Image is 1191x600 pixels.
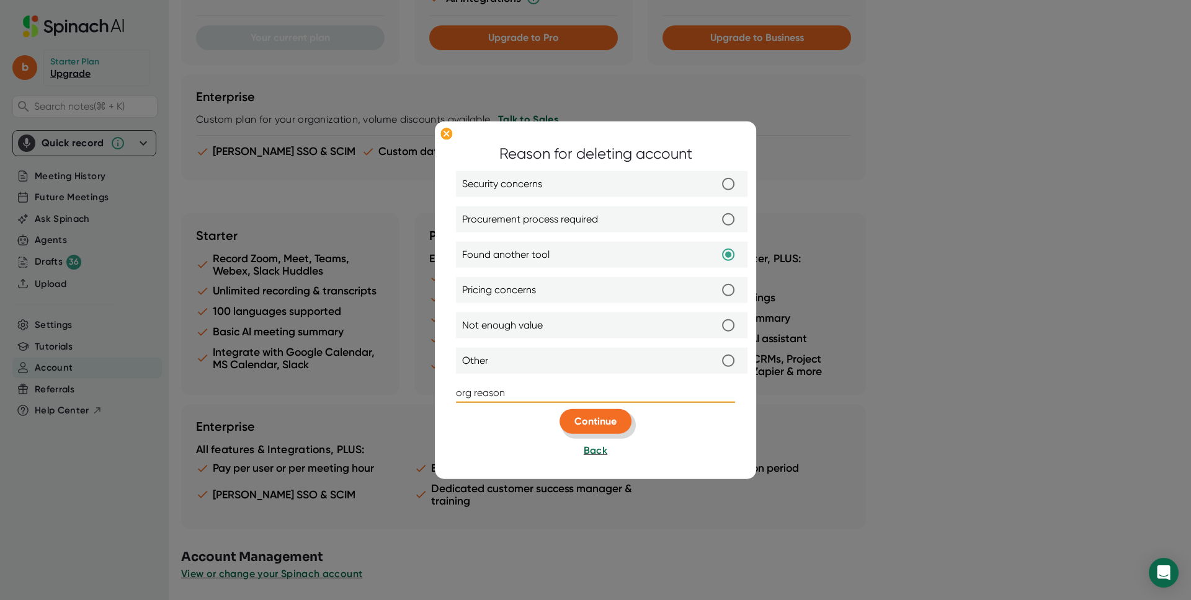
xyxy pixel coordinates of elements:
button: Back [584,443,607,458]
div: Reason for deleting account [499,143,692,165]
span: Pricing concerns [462,283,536,298]
span: Other [462,353,488,368]
span: Back [584,444,607,456]
div: Open Intercom Messenger [1149,558,1179,588]
button: Continue [560,409,631,434]
input: Provide additional detail [456,383,735,403]
span: Not enough value [462,318,543,333]
span: Security concerns [462,177,542,192]
span: Continue [574,415,617,427]
span: Procurement process required [462,212,598,227]
span: Found another tool [462,247,550,262]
